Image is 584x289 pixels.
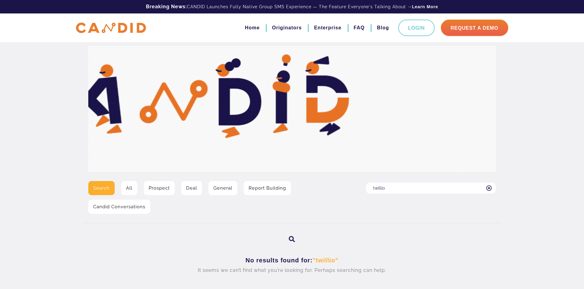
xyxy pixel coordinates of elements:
[146,4,187,9] b: Breaking News:
[181,181,202,195] a: Deal
[144,181,175,195] a: Prospect
[354,23,365,33] a: FAQ
[93,265,491,276] p: It seems we can’t find what you’re looking for. Perhaps searching can help.
[313,257,339,264] span: "twillio"
[314,23,341,33] a: Enterprise
[76,23,146,33] img: CANDID APP
[272,23,302,33] a: Originators
[121,181,137,195] a: All
[441,20,508,36] a: Request A Demo
[398,20,435,36] a: Login
[244,181,291,195] a: Report Building
[88,46,496,172] img: Video Library Hero
[208,181,237,195] a: General
[93,257,491,264] h3: No results found for:
[245,23,260,33] a: Home
[377,23,389,33] a: Blog
[412,4,438,10] a: Learn More
[88,200,150,214] a: Candid Conversations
